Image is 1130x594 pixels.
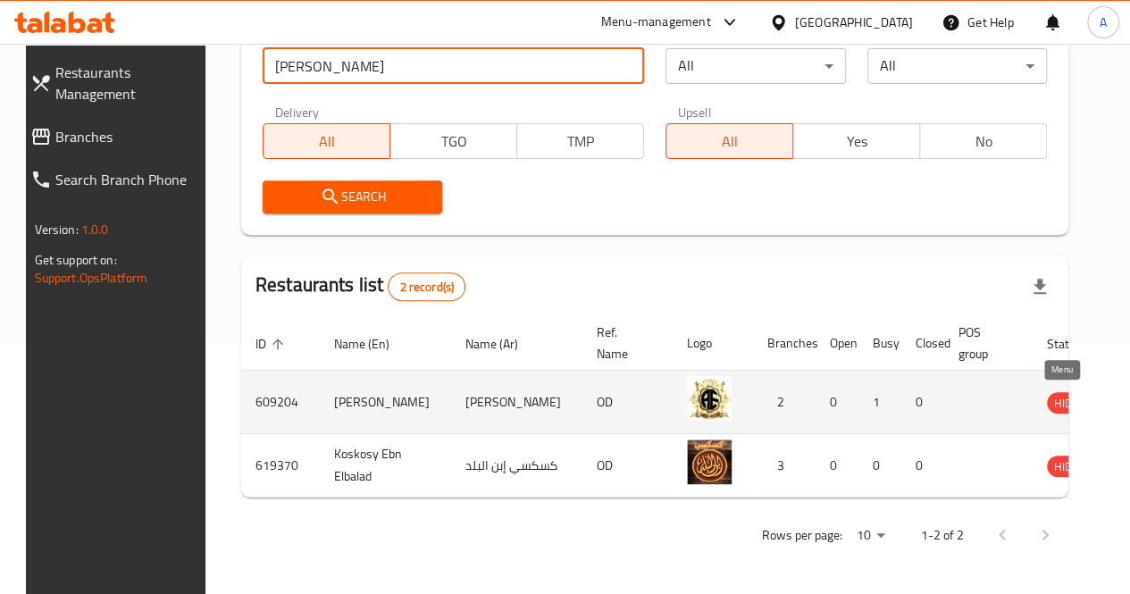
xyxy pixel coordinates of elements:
[674,129,786,155] span: All
[792,123,920,159] button: Yes
[389,123,517,159] button: TGO
[867,48,1048,84] div: All
[1047,393,1101,414] span: HIDDEN
[320,371,451,434] td: [PERSON_NAME]
[55,126,200,147] span: Branches
[241,434,320,498] td: 619370
[320,434,451,498] td: Koskosy Ebn Elbalad
[16,115,214,158] a: Branches
[1047,333,1105,355] span: Status
[673,316,753,371] th: Logo
[920,524,963,547] p: 1-2 of 2
[753,316,816,371] th: Branches
[451,434,582,498] td: كسكسي إبن البلد
[81,218,109,241] span: 1.0.0
[858,316,901,371] th: Busy
[255,333,289,355] span: ID
[465,333,541,355] span: Name (Ar)
[597,322,651,364] span: Ref. Name
[263,48,644,84] input: Search for restaurant name or ID..
[858,371,901,434] td: 1
[35,266,148,289] a: Support.OpsPlatform
[524,129,637,155] span: TMP
[398,129,510,155] span: TGO
[858,434,901,498] td: 0
[927,129,1040,155] span: No
[16,51,214,115] a: Restaurants Management
[389,279,465,296] span: 2 record(s)
[1047,456,1101,477] span: HIDDEN
[816,316,858,371] th: Open
[516,123,644,159] button: TMP
[761,524,841,547] p: Rows per page:
[687,376,732,421] img: Ebn Elbalad
[35,248,117,272] span: Get support on:
[816,371,858,434] td: 0
[665,123,793,159] button: All
[55,62,200,105] span: Restaurants Management
[816,434,858,498] td: 0
[277,186,429,208] span: Search
[678,105,711,118] label: Upsell
[919,123,1047,159] button: No
[334,333,413,355] span: Name (En)
[795,13,913,32] div: [GEOGRAPHIC_DATA]
[582,371,673,434] td: OD
[255,272,465,301] h2: Restaurants list
[16,158,214,201] a: Search Branch Phone
[55,169,200,190] span: Search Branch Phone
[901,316,944,371] th: Closed
[800,129,913,155] span: Yes
[275,105,320,118] label: Delivery
[35,218,79,241] span: Version:
[388,272,465,301] div: Total records count
[1018,265,1061,308] div: Export file
[582,434,673,498] td: OD
[958,322,1011,364] span: POS group
[849,523,891,549] div: Rows per page:
[753,371,816,434] td: 2
[665,48,846,84] div: All
[271,129,383,155] span: All
[263,123,390,159] button: All
[241,371,320,434] td: 609204
[753,434,816,498] td: 3
[1100,13,1107,32] span: A
[601,12,711,33] div: Menu-management
[687,439,732,484] img: Koskosy Ebn Elbalad
[263,180,443,213] button: Search
[901,371,944,434] td: 0
[901,434,944,498] td: 0
[1047,456,1101,477] div: HIDDEN
[451,371,582,434] td: [PERSON_NAME]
